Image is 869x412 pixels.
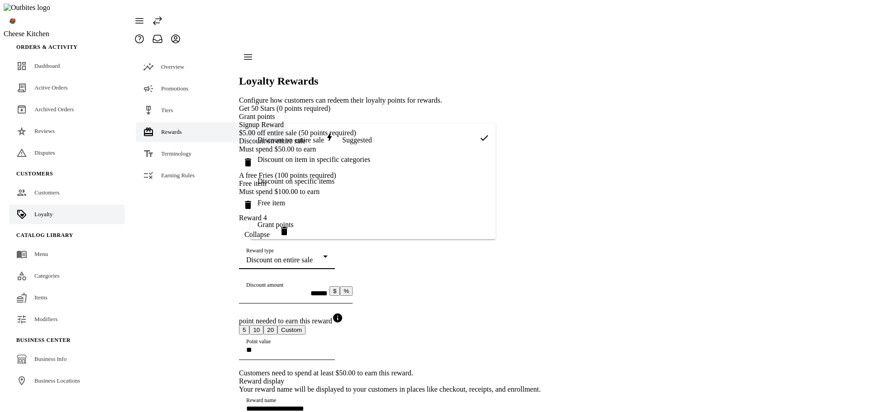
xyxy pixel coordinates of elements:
[258,136,324,144] span: Discount on entire sale
[258,199,285,207] span: Free item
[258,156,370,164] span: Discount on item in specific categories
[258,221,294,229] span: Grant points
[258,177,334,185] span: Discount on specific items
[342,136,372,144] span: Suggested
